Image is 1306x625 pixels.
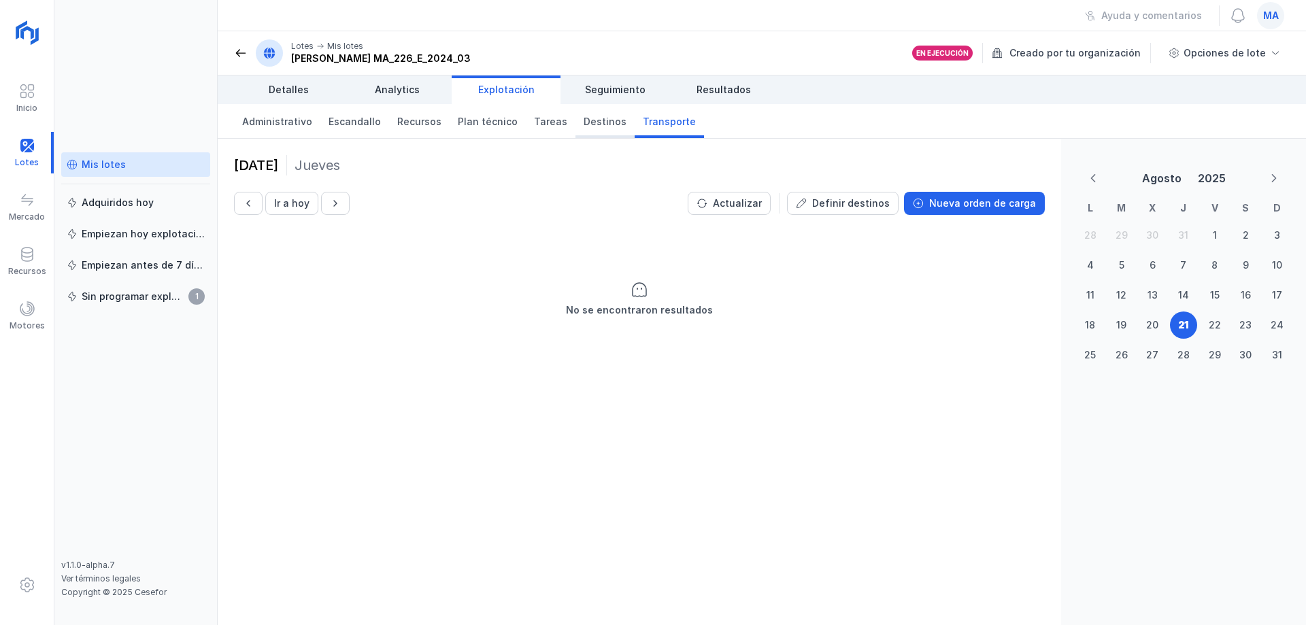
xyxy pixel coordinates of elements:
td: 29 [1199,340,1230,370]
div: v1.1.0-alpha.7 [61,560,210,571]
div: [DATE] [234,156,278,175]
div: Jueves [295,156,340,175]
img: logoRight.svg [10,16,44,50]
span: V [1211,202,1218,214]
a: Sin programar explotación1 [61,284,210,309]
span: J [1180,202,1186,214]
td: 25 [1075,340,1106,370]
td: 17 [1261,280,1292,310]
a: Mis lotes [61,152,210,177]
button: Choose Month [1137,166,1187,190]
td: 31 [1168,220,1199,250]
div: Mercado [9,212,45,222]
div: 11 [1086,288,1094,302]
a: Ver términos legales [61,573,141,584]
div: 28 [1177,348,1190,362]
span: D [1273,202,1281,214]
a: Seguimiento [560,75,669,104]
div: 15 [1210,288,1220,302]
div: Empiezan antes de 7 días [82,258,205,272]
td: 28 [1075,220,1106,250]
div: No se encontraron resultados [566,303,713,317]
td: 11 [1075,280,1106,310]
td: 29 [1106,220,1137,250]
td: 2 [1230,220,1262,250]
a: Explotación [452,75,560,104]
td: 3 [1261,220,1292,250]
div: 25 [1084,348,1096,362]
a: Recursos [389,104,450,138]
span: Plan técnico [458,115,518,129]
td: 22 [1199,310,1230,340]
div: 9 [1243,258,1249,272]
div: 2 [1243,229,1249,242]
td: 10 [1261,250,1292,280]
div: 14 [1178,288,1189,302]
span: L [1088,202,1093,214]
span: Escandallo [329,115,381,129]
button: Next Month [1261,168,1287,188]
td: 31 [1261,340,1292,370]
div: Recursos [8,266,46,277]
span: X [1149,202,1156,214]
a: Adquiridos hoy [61,190,210,215]
span: Analytics [375,83,420,97]
a: Tareas [526,104,575,138]
a: Administrativo [234,104,320,138]
span: Administrativo [242,115,312,129]
div: 7 [1180,258,1186,272]
div: 22 [1209,318,1221,332]
button: Definir destinos [787,192,899,215]
button: Ir a hoy [265,192,318,215]
td: 30 [1230,340,1262,370]
div: 30 [1239,348,1252,362]
span: Explotación [478,83,535,97]
div: 24 [1271,318,1284,332]
td: 9 [1230,250,1262,280]
div: Ir a hoy [274,197,309,210]
div: En ejecución [916,48,969,58]
button: Previous Month [1080,168,1106,188]
div: 8 [1211,258,1218,272]
div: 21 [1178,318,1188,332]
span: Tareas [534,115,567,129]
button: Ayuda y comentarios [1076,4,1211,27]
div: 31 [1178,229,1188,242]
div: 29 [1116,229,1128,242]
div: 23 [1239,318,1252,332]
a: Empiezan antes de 7 días [61,253,210,277]
div: 20 [1146,318,1158,332]
span: Transporte [643,115,696,129]
div: 30 [1146,229,1158,242]
td: 16 [1230,280,1262,310]
td: 7 [1168,250,1199,280]
div: 6 [1150,258,1156,272]
span: Recursos [397,115,441,129]
div: Lotes [291,41,314,52]
span: S [1242,202,1249,214]
td: 6 [1137,250,1168,280]
div: [PERSON_NAME] MA_226_E_2024_03 [291,52,471,65]
td: 24 [1261,310,1292,340]
span: M [1117,202,1126,214]
td: 1 [1199,220,1230,250]
div: 17 [1272,288,1282,302]
td: 4 [1075,250,1106,280]
td: 18 [1075,310,1106,340]
div: Mis lotes [82,158,126,171]
td: 21 [1168,310,1199,340]
div: 10 [1272,258,1282,272]
a: Empiezan hoy explotación [61,222,210,246]
a: Analytics [343,75,452,104]
a: Detalles [234,75,343,104]
td: 23 [1230,310,1262,340]
span: 1 [188,288,205,305]
div: 12 [1116,288,1126,302]
button: Nueva orden de carga [904,192,1045,215]
a: Destinos [575,104,635,138]
div: 3 [1274,229,1280,242]
span: Detalles [269,83,309,97]
div: 19 [1116,318,1126,332]
div: Motores [10,320,45,331]
td: 12 [1106,280,1137,310]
